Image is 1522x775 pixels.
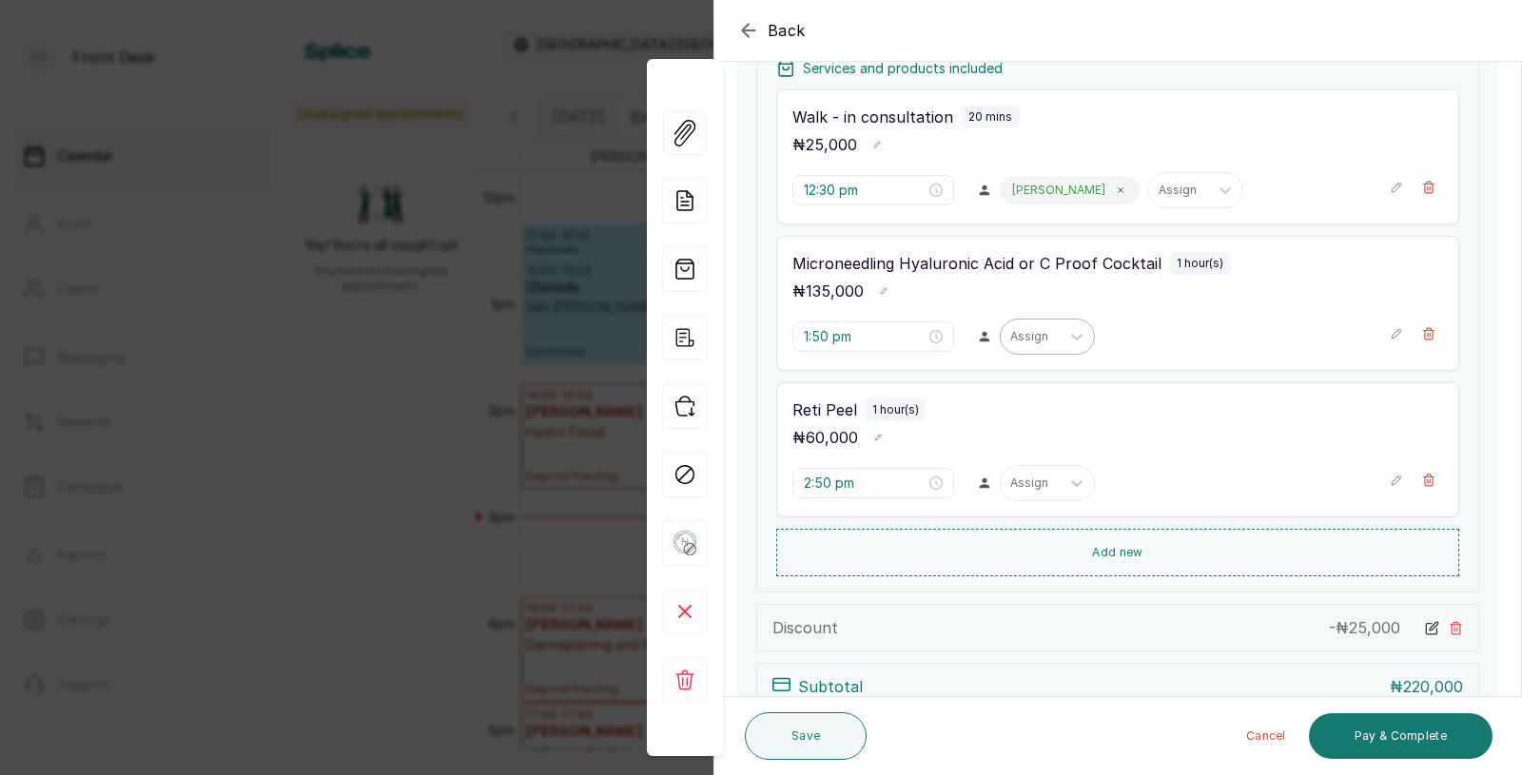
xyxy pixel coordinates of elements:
span: 60,000 [806,428,858,447]
p: Microneedling Hyaluronic Acid or C Proof Cocktail [792,252,1161,275]
input: Select time [804,473,926,494]
span: 220,000 [1403,677,1463,696]
button: Save [745,712,867,760]
button: Back [737,19,806,42]
p: Services and products included [803,59,1003,78]
input: Select time [804,180,926,201]
p: Reti Peel [792,398,857,421]
span: 135,000 [806,281,864,300]
p: ₦ [1390,675,1463,698]
p: 1 hour(s) [1177,256,1223,271]
p: 20 mins [968,109,1012,125]
button: Pay & Complete [1309,713,1493,759]
span: 25,000 [1349,618,1400,637]
p: - ₦ [1329,616,1400,639]
p: Discount [772,616,838,639]
p: ₦ [792,280,864,302]
p: Walk - in consultation [792,106,953,128]
input: Select time [804,326,926,347]
span: 25,000 [806,135,857,154]
p: 1 hour(s) [872,402,919,417]
button: Add new [776,529,1459,576]
p: ₦ [792,133,857,156]
p: [PERSON_NAME] [1012,183,1105,198]
p: Subtotal [798,675,863,698]
button: Cancel [1231,713,1301,759]
p: ₦ [792,426,858,449]
span: Back [768,19,806,42]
